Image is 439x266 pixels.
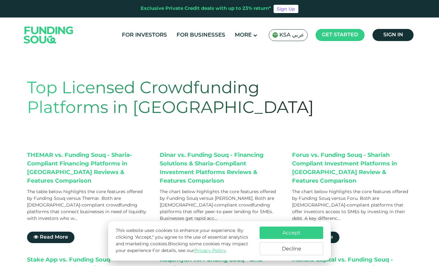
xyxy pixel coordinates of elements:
div: Forus vs. Funding Souq - Shariah Compliant Investment Platforms in [GEOGRAPHIC_DATA] Review & Fea... [292,151,412,185]
a: Privacy Policy [194,248,226,253]
div: Exclusive Private Credit deals with up to 23% return* [141,5,271,12]
button: Decline [260,242,323,255]
a: For Businesses [175,30,227,40]
a: For Investors [120,30,169,40]
span: For details, see our . [152,248,227,253]
img: SA Flag [272,32,278,38]
button: Accept [260,227,323,239]
span: KSA عربي [279,31,304,39]
p: This website uses cookies to enhance your experience. By clicking "Accept," you agree to the use ... [116,227,253,254]
span: Read More [40,235,68,240]
span: Sign in [383,32,403,37]
span: More [235,32,252,38]
h1: Top Licensed Crowdfunding Platforms in [GEOGRAPHIC_DATA] [27,79,335,119]
a: Sign in [373,29,414,41]
div: THEMAR vs. Funding Souq - Sharia-Compliant Financing Platforms in [GEOGRAPHIC_DATA] Reviews & Fea... [27,151,147,185]
div: Dinar vs. Funding Souq - Financing Solutions & Sharia-Compliant Investment Platforms Reviews & Fe... [160,151,280,185]
img: Logo [17,19,80,51]
div: The table below highlights the core features offered by Funding Souq versus Themar. Both are [DEM... [27,189,147,222]
span: Get started [322,32,358,37]
a: Sign Up [274,5,298,13]
a: Read More [27,232,74,243]
div: The chart below highlights the core features offered by Funding Souq versus Foru. Both are [DEMOG... [292,189,412,222]
div: The chart below highlights the core features offered by Funding Souq versus [PERSON_NAME]. Both a... [160,189,280,222]
span: Blocking some cookies may impact your experience [116,242,248,253]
